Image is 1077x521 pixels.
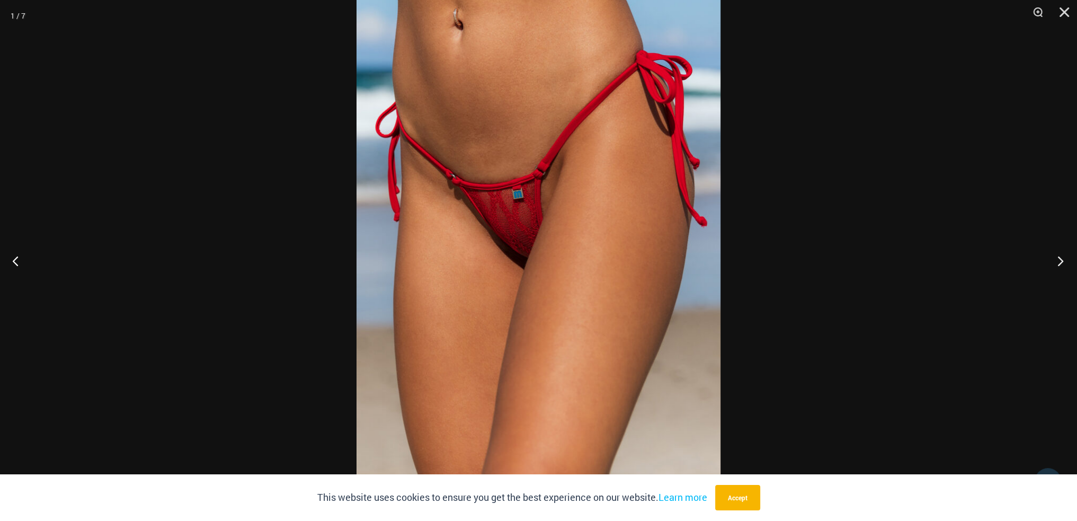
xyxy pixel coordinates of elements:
[715,485,760,510] button: Accept
[658,491,707,504] a: Learn more
[11,8,25,24] div: 1 / 7
[317,490,707,506] p: This website uses cookies to ensure you get the best experience on our website.
[1037,234,1077,287] button: Next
